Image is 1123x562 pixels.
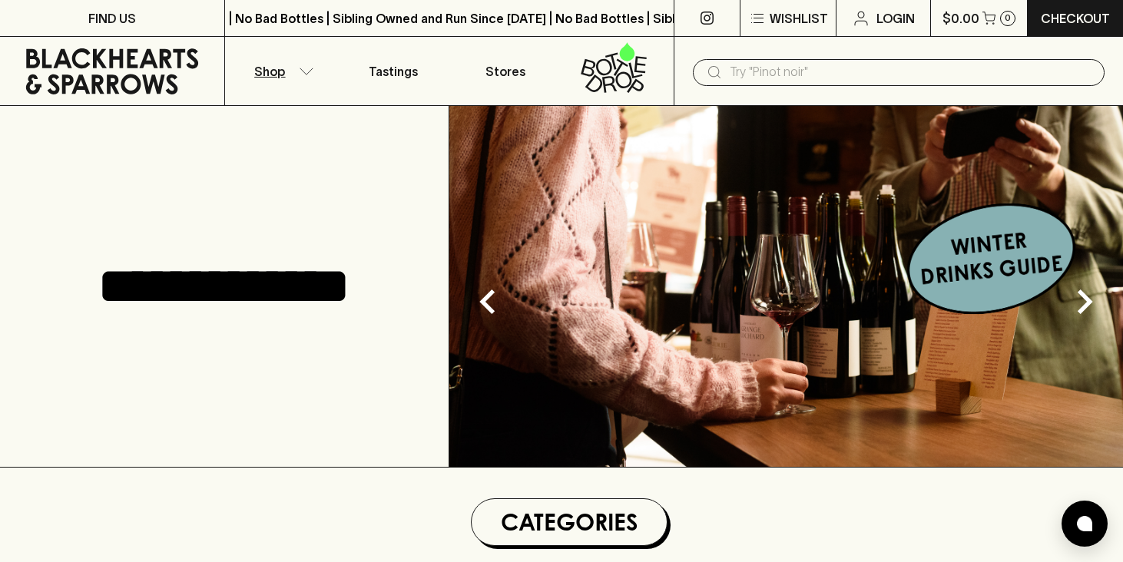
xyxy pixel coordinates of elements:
p: Stores [485,62,525,81]
p: Shop [254,62,285,81]
input: Try "Pinot noir" [730,60,1092,84]
button: Previous [457,271,518,332]
img: optimise [449,106,1123,467]
p: 0 [1005,14,1011,22]
p: Wishlist [770,9,828,28]
h1: Categories [478,505,661,539]
p: Tastings [369,62,418,81]
a: Stores [449,37,561,105]
p: FIND US [88,9,136,28]
p: Checkout [1041,9,1110,28]
button: Shop [225,37,337,105]
img: bubble-icon [1077,516,1092,531]
a: Tastings [337,37,449,105]
button: Next [1054,271,1115,332]
p: Login [876,9,915,28]
p: $0.00 [942,9,979,28]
